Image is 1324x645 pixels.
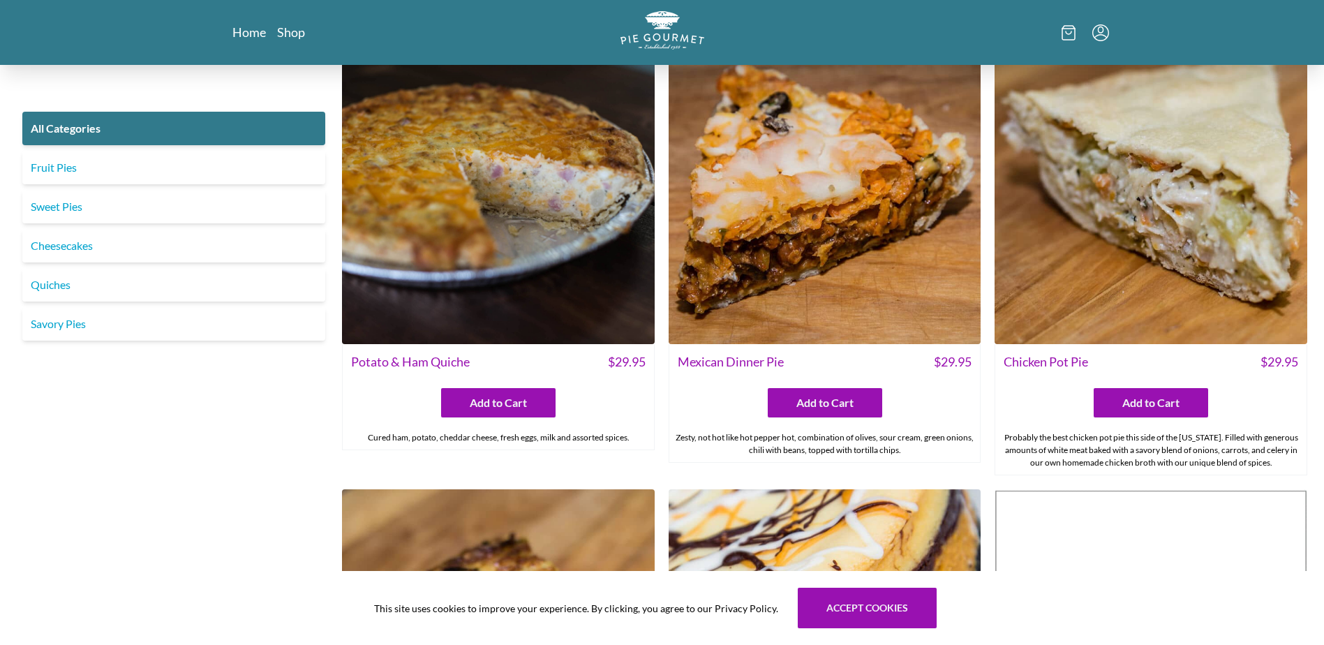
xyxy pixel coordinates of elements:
[374,601,778,616] span: This site uses cookies to improve your experience. By clicking, you agree to our Privacy Policy.
[798,588,937,628] button: Accept cookies
[277,24,305,40] a: Shop
[934,353,972,371] span: $ 29.95
[470,394,527,411] span: Add to Cart
[1092,24,1109,41] button: Menu
[768,388,882,417] button: Add to Cart
[1004,353,1088,371] span: Chicken Pot Pie
[1260,353,1298,371] span: $ 29.95
[22,112,325,145] a: All Categories
[669,426,981,462] div: Zesty, not hot like hot pepper hot, combination of olives, sour cream, green onions, chili with b...
[1122,394,1180,411] span: Add to Cart
[1094,388,1208,417] button: Add to Cart
[620,11,704,54] a: Logo
[342,31,655,344] img: Potato & Ham Quiche
[22,151,325,184] a: Fruit Pies
[995,426,1307,475] div: Probably the best chicken pot pie this side of the [US_STATE]. Filled with generous amounts of wh...
[608,353,646,371] span: $ 29.95
[441,388,556,417] button: Add to Cart
[351,353,470,371] span: Potato & Ham Quiche
[22,268,325,302] a: Quiches
[22,190,325,223] a: Sweet Pies
[22,229,325,262] a: Cheesecakes
[620,11,704,50] img: logo
[995,31,1307,344] img: Chicken Pot Pie
[669,31,981,344] img: Mexican Dinner Pie
[678,353,784,371] span: Mexican Dinner Pie
[22,307,325,341] a: Savory Pies
[343,426,654,450] div: Cured ham, potato, cheddar cheese, fresh eggs, milk and assorted spices.
[232,24,266,40] a: Home
[796,394,854,411] span: Add to Cart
